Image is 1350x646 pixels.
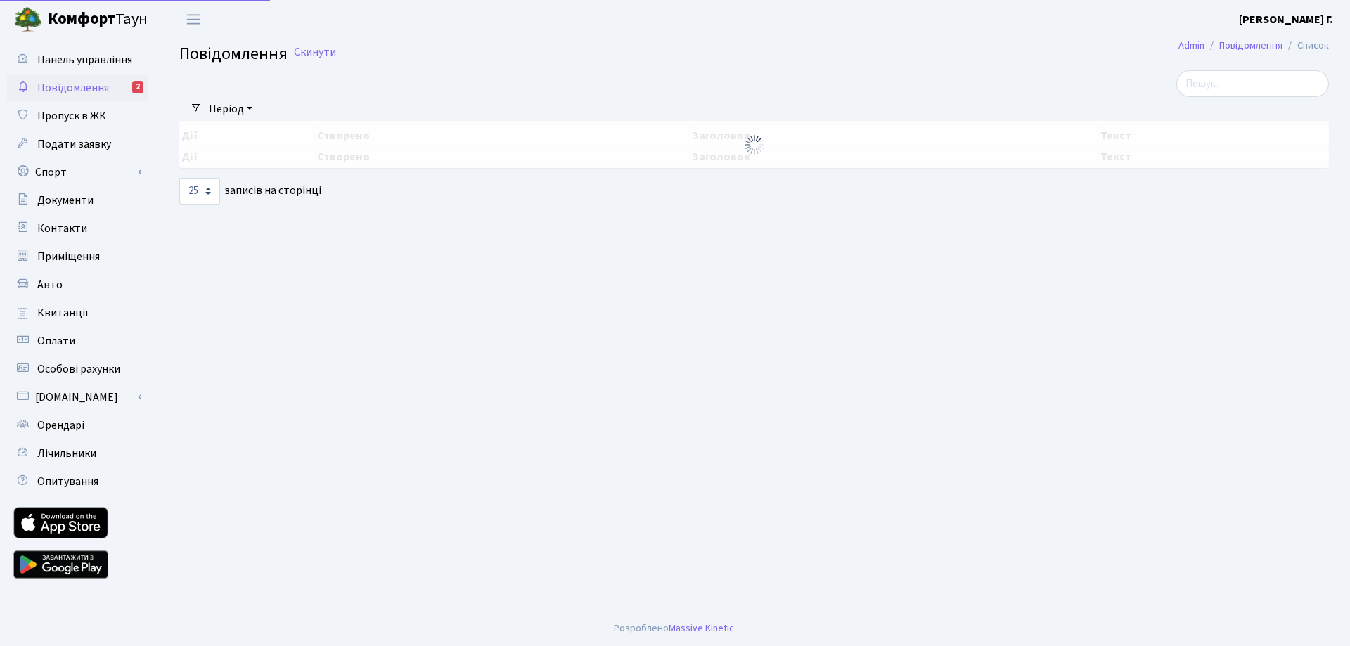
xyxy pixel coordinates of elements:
img: Обробка... [743,134,766,156]
span: Таун [48,8,148,32]
span: Пропуск в ЖК [37,108,106,124]
a: Повідомлення2 [7,74,148,102]
a: Повідомлення [1219,38,1282,53]
span: Панель управління [37,52,132,67]
a: Massive Kinetic [669,621,734,635]
button: Переключити навігацію [176,8,211,31]
a: Авто [7,271,148,299]
select: записів на сторінці [179,178,220,205]
a: Лічильники [7,439,148,467]
a: Документи [7,186,148,214]
span: Подати заявку [37,136,111,152]
span: Опитування [37,474,98,489]
span: Лічильники [37,446,96,461]
a: Квитанції [7,299,148,327]
span: Документи [37,193,94,208]
a: Приміщення [7,243,148,271]
a: Подати заявку [7,130,148,158]
span: Авто [37,277,63,292]
a: Панель управління [7,46,148,74]
a: Оплати [7,327,148,355]
a: Спорт [7,158,148,186]
div: 2 [132,81,143,93]
a: Період [203,97,258,121]
nav: breadcrumb [1157,31,1350,60]
div: Розроблено . [614,621,736,636]
a: [DOMAIN_NAME] [7,383,148,411]
a: [PERSON_NAME] Г. [1239,11,1333,28]
b: [PERSON_NAME] Г. [1239,12,1333,27]
span: Повідомлення [179,41,288,66]
b: Комфорт [48,8,115,30]
span: Контакти [37,221,87,236]
a: Орендарі [7,411,148,439]
span: Особові рахунки [37,361,120,377]
a: Особові рахунки [7,355,148,383]
span: Приміщення [37,249,100,264]
span: Орендарі [37,418,84,433]
span: Оплати [37,333,75,349]
li: Список [1282,38,1329,53]
a: Опитування [7,467,148,496]
span: Повідомлення [37,80,109,96]
img: logo.png [14,6,42,34]
a: Пропуск в ЖК [7,102,148,130]
a: Скинути [294,46,336,59]
a: Admin [1178,38,1204,53]
label: записів на сторінці [179,178,321,205]
span: Квитанції [37,305,89,321]
input: Пошук... [1176,70,1329,97]
a: Контакти [7,214,148,243]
